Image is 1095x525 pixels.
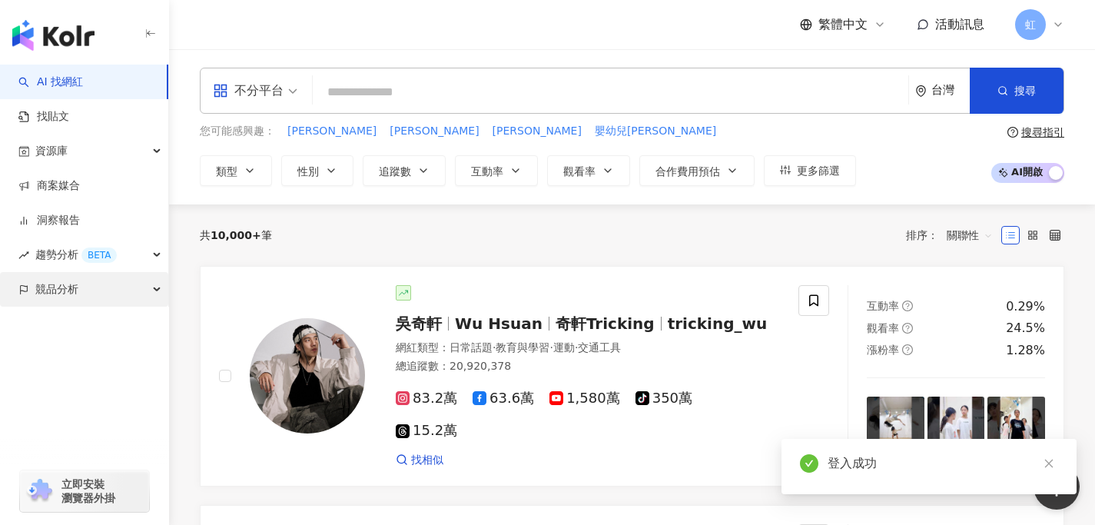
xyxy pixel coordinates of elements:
div: 搜尋指引 [1021,126,1064,138]
span: 趨勢分析 [35,238,117,272]
div: 共 筆 [200,229,272,241]
span: 互動率 [471,165,503,178]
span: 吳奇軒 [396,314,442,333]
span: 觀看率 [563,165,596,178]
span: 繁體中文 [818,16,868,33]
span: tricking_wu [668,314,768,333]
span: 互動率 [867,300,899,312]
span: 合作費用預估 [655,165,720,178]
span: question-circle [1007,127,1018,138]
a: 找貼文 [18,109,69,125]
span: check-circle [800,454,818,473]
button: 合作費用預估 [639,155,755,186]
span: · [493,341,496,354]
a: 找相似 [396,453,443,468]
span: 350萬 [635,390,692,407]
span: 立即安裝 瀏覽器外掛 [61,477,115,505]
div: 不分平台 [213,78,284,103]
span: 您可能感興趣： [200,124,275,139]
span: 漲粉率 [867,344,899,356]
span: environment [915,85,927,97]
button: 搜尋 [970,68,1063,114]
button: 追蹤數 [363,155,446,186]
span: 交通工具 [578,341,621,354]
button: 觀看率 [547,155,630,186]
img: post-image [987,397,1045,454]
span: rise [18,250,29,261]
span: 日常話題 [450,341,493,354]
span: Wu Hsuan [455,314,543,333]
span: [PERSON_NAME] [493,124,582,139]
button: [PERSON_NAME] [492,123,582,140]
span: 更多篩選 [797,164,840,177]
button: 嬰幼兒[PERSON_NAME] [594,123,717,140]
button: 互動率 [455,155,538,186]
img: chrome extension [25,479,55,503]
span: 虹 [1025,16,1036,33]
button: [PERSON_NAME] [389,123,479,140]
span: 類型 [216,165,237,178]
img: post-image [927,397,985,454]
span: · [549,341,552,354]
div: 0.29% [1006,298,1045,315]
div: 台灣 [931,84,970,97]
a: 商案媒合 [18,178,80,194]
span: 63.6萬 [473,390,534,407]
div: 網紅類型 ： [396,341,780,356]
div: BETA [81,248,117,263]
span: 活動訊息 [935,17,984,32]
div: 1.28% [1006,342,1045,359]
div: 登入成功 [828,454,1058,473]
span: 性別 [297,165,319,178]
button: 類型 [200,155,272,186]
div: 24.5% [1006,320,1045,337]
div: 排序： [906,223,1001,248]
span: 觀看率 [867,322,899,334]
span: 83.2萬 [396,390,457,407]
span: · [575,341,578,354]
span: 15.2萬 [396,423,457,439]
button: 性別 [281,155,353,186]
span: 運動 [553,341,575,354]
span: 關聯性 [947,223,993,248]
span: 10,000+ [211,229,261,241]
a: KOL Avatar吳奇軒Wu Hsuan奇軒Trickingtricking_wu網紅類型：日常話題·教育與學習·運動·交通工具總追蹤數：20,920,37883.2萬63.6萬1,580萬3... [200,266,1064,487]
div: 總追蹤數 ： 20,920,378 [396,359,780,374]
span: close [1044,458,1054,469]
span: question-circle [902,344,913,355]
span: 奇軒Tricking [556,314,655,333]
span: 嬰幼兒[PERSON_NAME] [595,124,716,139]
span: 找相似 [411,453,443,468]
img: KOL Avatar [250,318,365,434]
span: 競品分析 [35,272,78,307]
span: 搜尋 [1014,85,1036,97]
a: 洞察報告 [18,213,80,228]
span: 教育與學習 [496,341,549,354]
span: question-circle [902,301,913,311]
button: [PERSON_NAME] [287,123,377,140]
span: [PERSON_NAME] [390,124,479,139]
img: post-image [867,397,924,454]
img: logo [12,20,95,51]
span: 追蹤數 [379,165,411,178]
button: 更多篩選 [764,155,856,186]
span: [PERSON_NAME] [287,124,377,139]
span: 1,580萬 [549,390,620,407]
span: 資源庫 [35,134,68,168]
a: searchAI 找網紅 [18,75,83,90]
a: chrome extension立即安裝 瀏覽器外掛 [20,470,149,512]
span: appstore [213,83,228,98]
span: question-circle [902,323,913,334]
